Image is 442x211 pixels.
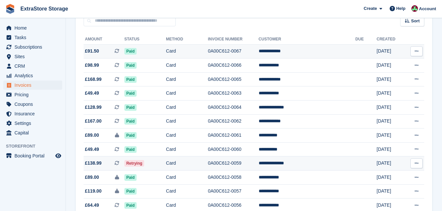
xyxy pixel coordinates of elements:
span: £91.50 [85,48,99,55]
a: menu [3,33,62,42]
span: Paid [124,62,137,69]
span: Paid [124,104,137,111]
span: Paid [124,202,137,209]
span: Booking Portal [14,151,54,160]
td: 0A00C612-0060 [208,142,259,156]
td: Card [166,59,208,73]
a: menu [3,42,62,52]
td: 0A00C612-0064 [208,101,259,115]
td: Card [166,86,208,101]
span: CRM [14,61,54,71]
span: Sort [411,18,420,24]
td: 0A00C612-0061 [208,129,259,143]
a: menu [3,23,62,33]
a: menu [3,100,62,109]
span: £64.49 [85,202,99,209]
span: £128.99 [85,104,102,111]
span: £168.99 [85,76,102,83]
a: Preview store [54,152,62,160]
a: menu [3,61,62,71]
td: Card [166,101,208,115]
img: stora-icon-8386f47178a22dfd0bd8f6a31ec36ba5ce8667c1dd55bd0f319d3a0aa187defe.svg [5,4,15,14]
td: Card [166,156,208,171]
th: Amount [84,34,124,45]
span: Tasks [14,33,54,42]
td: [DATE] [377,171,404,185]
th: Method [166,34,208,45]
td: [DATE] [377,59,404,73]
span: £138.99 [85,160,102,167]
span: Account [419,6,436,12]
span: Analytics [14,71,54,80]
span: £49.49 [85,90,99,97]
span: Help [396,5,405,12]
span: Subscriptions [14,42,54,52]
td: [DATE] [377,44,404,59]
a: menu [3,109,62,118]
td: [DATE] [377,114,404,129]
th: Created [377,34,404,45]
th: Customer [259,34,355,45]
span: Capital [14,128,54,137]
a: menu [3,119,62,128]
img: Chelsea Parker [411,5,418,12]
a: menu [3,90,62,99]
a: menu [3,52,62,61]
span: £49.49 [85,146,99,153]
span: Pricing [14,90,54,99]
td: Card [166,142,208,156]
span: Home [14,23,54,33]
span: Settings [14,119,54,128]
a: menu [3,71,62,80]
span: £167.00 [85,118,102,125]
td: 0A00C612-0066 [208,59,259,73]
td: [DATE] [377,72,404,86]
td: 0A00C612-0067 [208,44,259,59]
th: Status [124,34,166,45]
td: Card [166,171,208,185]
span: Paid [124,146,137,153]
span: Retrying [124,160,144,167]
span: Create [364,5,377,12]
span: £89.00 [85,132,99,139]
td: Card [166,72,208,86]
th: Invoice Number [208,34,259,45]
td: [DATE] [377,101,404,115]
td: 0A00C612-0057 [208,184,259,199]
span: Paid [124,118,137,125]
td: Card [166,129,208,143]
span: Paid [124,132,137,139]
td: [DATE] [377,142,404,156]
td: 0A00C612-0058 [208,171,259,185]
td: [DATE] [377,129,404,143]
a: menu [3,151,62,160]
a: ExtraStore Storage [18,3,71,14]
span: £119.00 [85,188,102,195]
span: Paid [124,174,137,181]
span: Paid [124,90,137,97]
td: 0A00C612-0063 [208,86,259,101]
td: Card [166,44,208,59]
th: Due [355,34,377,45]
span: £98.99 [85,62,99,69]
td: [DATE] [377,184,404,199]
td: [DATE] [377,156,404,171]
span: Storefront [6,143,65,150]
td: [DATE] [377,86,404,101]
span: Coupons [14,100,54,109]
span: Invoices [14,81,54,90]
td: 0A00C612-0059 [208,156,259,171]
span: Paid [124,76,137,83]
td: Card [166,114,208,129]
a: menu [3,128,62,137]
span: Sites [14,52,54,61]
td: 0A00C612-0065 [208,72,259,86]
span: £89.00 [85,174,99,181]
td: 0A00C612-0062 [208,114,259,129]
td: Card [166,184,208,199]
span: Paid [124,188,137,195]
span: Insurance [14,109,54,118]
span: Paid [124,48,137,55]
a: menu [3,81,62,90]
